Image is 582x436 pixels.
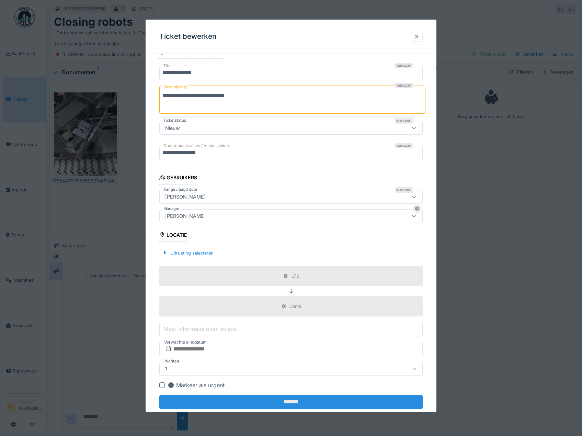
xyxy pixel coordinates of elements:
label: Beschrijving [162,83,187,91]
div: Locatie [159,230,187,242]
h3: Ticket bewerken [159,32,217,41]
label: Meer informatie over locatie [162,325,238,333]
label: Manager [162,206,181,212]
div: Verplicht [395,63,413,68]
div: Gebruikers [159,173,197,185]
div: [PERSON_NAME] [162,193,208,201]
label: Aangevraagd door [162,187,199,192]
div: Verplicht [395,83,413,88]
div: Markeer als urgent [168,381,225,389]
label: Titel [162,63,173,69]
label: Ticketstatus [162,118,187,124]
label: Ondernomen acties / Actions taken [162,143,230,149]
div: Verplicht [395,143,413,149]
label: Prioriteit [162,358,181,364]
div: [PERSON_NAME] [162,212,208,220]
div: Cama [289,303,301,310]
div: 1 [162,365,170,372]
div: Verplicht [395,119,413,124]
div: L72 [292,273,299,279]
label: Verwachte einddatum [163,338,207,346]
div: Uitrusting selecteren [159,248,216,258]
div: Nieuw [162,124,183,132]
div: Verplicht [395,187,413,193]
div: Algemene informatie [159,47,226,59]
